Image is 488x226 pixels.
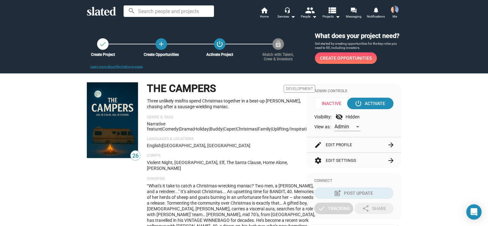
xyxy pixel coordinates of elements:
span: Holiday [194,126,209,132]
button: Edit Settings [314,153,393,168]
p: Three unlikely misfits spend Christmas together in a beat-up [PERSON_NAME], chasing after a sausa... [147,98,315,110]
span: family [258,126,271,132]
a: Create Opportunities [156,38,167,50]
span: Notifications [367,13,385,20]
mat-icon: power_settings_new [216,40,224,48]
mat-icon: add [157,40,165,48]
mat-icon: edit [314,141,322,149]
p: Synopsis [147,177,315,182]
div: Create Opportunities [140,52,182,57]
button: Share [355,203,393,214]
span: Admin [334,124,349,130]
span: caper [224,126,235,132]
button: Edit Profile [314,137,393,153]
mat-icon: power_settings_new [355,100,362,107]
span: Drama [179,126,193,132]
p: Get started by creating opportunities for the key roles you need to fill, including investors. [315,41,401,50]
button: Post Update [314,187,393,199]
span: Narrative feature [147,121,165,132]
mat-icon: post_add [334,189,341,197]
h1: THE CAMPERS [147,82,216,95]
mat-icon: settings [314,157,322,164]
span: | [209,126,210,132]
mat-icon: share [362,205,370,212]
div: Activate [356,98,385,109]
mat-icon: arrow_forward [387,157,395,164]
p: Violent Night, [GEOGRAPHIC_DATA], Elf, The Santa Clause, Home Alone, [PERSON_NAME] [147,160,315,171]
div: People [301,13,317,20]
mat-icon: check [99,40,107,48]
div: Share [362,203,386,214]
span: | [257,126,258,132]
mat-icon: home [260,6,268,14]
span: | [193,126,194,132]
mat-icon: people [305,5,314,15]
div: Activate Project [199,52,241,57]
div: Visibility: Hidden [314,113,393,121]
span: Messaging [346,13,362,20]
span: Create Opportunities [320,52,372,64]
mat-icon: notifications [373,7,379,13]
span: Inactive [314,98,353,109]
mat-icon: arrow_drop_down [310,13,318,20]
div: Tracking [318,203,350,214]
span: | [161,143,162,148]
span: buddy [210,126,223,132]
span: Me [393,13,397,20]
span: Comedy [162,126,179,132]
span: Projects [323,13,340,20]
a: Home [253,6,275,20]
p: Genre & Tags [147,115,315,120]
mat-icon: arrow_drop_down [289,13,297,20]
div: Open Intercom Messenger [466,204,482,220]
span: English [147,143,161,148]
span: | [223,126,224,132]
span: [GEOGRAPHIC_DATA], [GEOGRAPHIC_DATA] [162,143,250,148]
span: Christmas [236,126,257,132]
mat-icon: check [318,205,325,212]
mat-icon: view_list [327,5,337,15]
button: Tracking [314,203,353,214]
span: View as: [314,124,331,130]
span: Development [284,85,315,93]
mat-icon: arrow_drop_down [334,13,341,20]
span: | [271,126,272,132]
span: uplifting/inspirational [272,126,315,132]
h3: What does your project need? [315,32,401,40]
p: Languages & Locations [147,137,315,142]
mat-icon: arrow_forward [387,141,395,149]
button: People [298,6,320,20]
p: Comps [147,153,315,158]
button: Projects [320,6,342,20]
a: Messaging [342,6,365,20]
mat-icon: headset_mic [284,7,290,13]
div: Services [278,13,295,20]
a: Learn more about the listing process [90,65,143,68]
mat-icon: forum [350,7,356,13]
span: | [235,126,236,132]
img: Joel Cousins [391,6,399,13]
div: Connect [314,178,393,184]
a: Notifications [365,6,387,20]
button: Activate Project [214,38,225,50]
span: | [161,126,162,132]
a: Create Opportunities [315,52,377,64]
mat-icon: visibility_off [335,113,343,121]
input: Search people and projects [124,5,214,17]
button: Joel CousinsMe [387,4,402,21]
div: Admin Controls [314,89,393,94]
button: Activate [347,98,393,109]
button: Services [275,6,298,20]
img: THE CAMPERS [87,82,138,158]
span: Home [260,13,269,20]
div: Post Update [335,187,373,199]
span: 26 [131,152,140,160]
div: Create Project [82,52,124,57]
